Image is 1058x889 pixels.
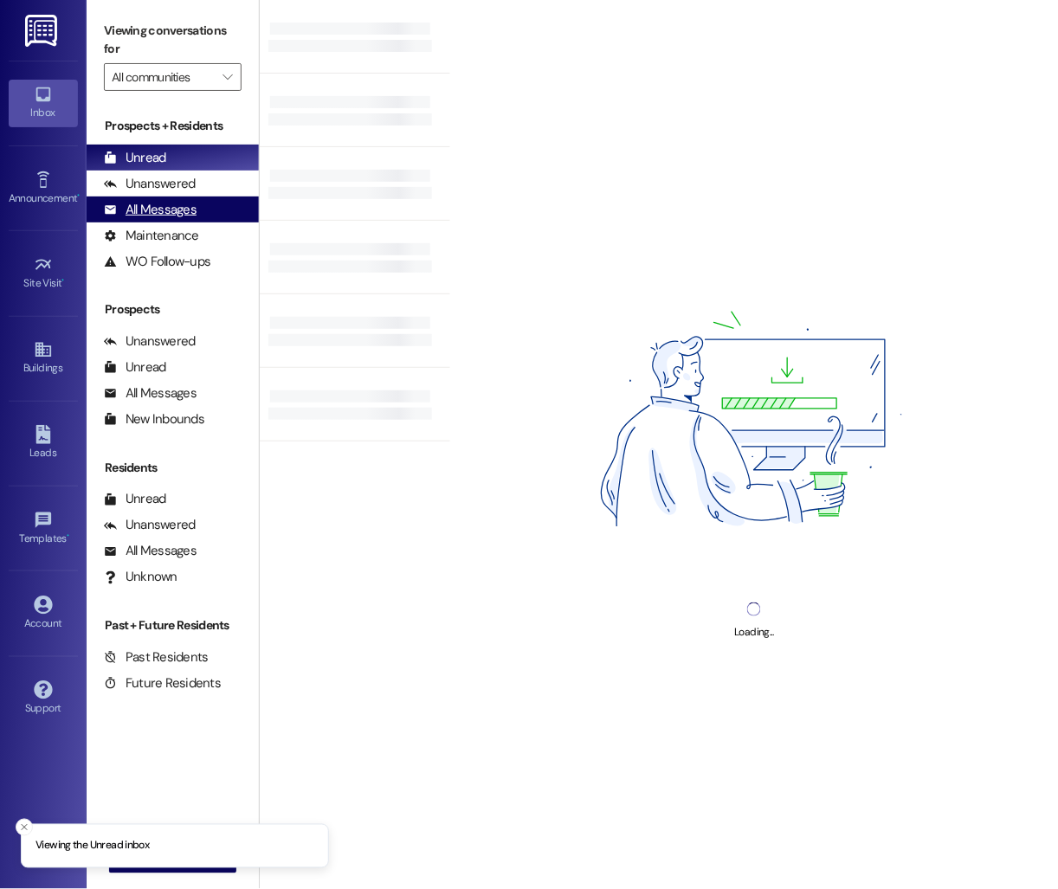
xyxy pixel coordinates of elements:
div: Future Residents [104,674,221,693]
span: • [62,274,65,287]
input: All communities [112,63,214,91]
div: Unanswered [104,516,196,534]
a: Leads [9,420,78,467]
div: Residents [87,459,259,477]
img: ResiDesk Logo [25,15,61,47]
div: Unanswered [104,175,196,193]
span: • [77,190,80,202]
a: Support [9,675,78,722]
a: Account [9,590,78,637]
p: Viewing the Unread inbox [35,839,149,854]
div: Unanswered [104,332,196,351]
div: Unknown [104,568,177,586]
div: All Messages [104,384,197,403]
div: Unread [104,490,166,508]
div: All Messages [104,201,197,219]
div: Past + Future Residents [87,616,259,635]
div: Prospects [87,300,259,319]
div: All Messages [104,542,197,560]
div: Maintenance [104,227,199,245]
button: Close toast [16,819,33,836]
div: Past Residents [104,648,209,667]
div: Unread [104,358,166,377]
a: Inbox [9,80,78,126]
div: Unread [104,149,166,167]
i:  [223,70,232,84]
label: Viewing conversations for [104,17,242,63]
a: Buildings [9,335,78,382]
div: New Inbounds [104,410,204,428]
div: Prospects + Residents [87,117,259,135]
div: Loading... [734,623,773,641]
span: • [67,530,69,542]
div: WO Follow-ups [104,253,210,271]
a: Site Visit • [9,250,78,297]
a: Templates • [9,506,78,552]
